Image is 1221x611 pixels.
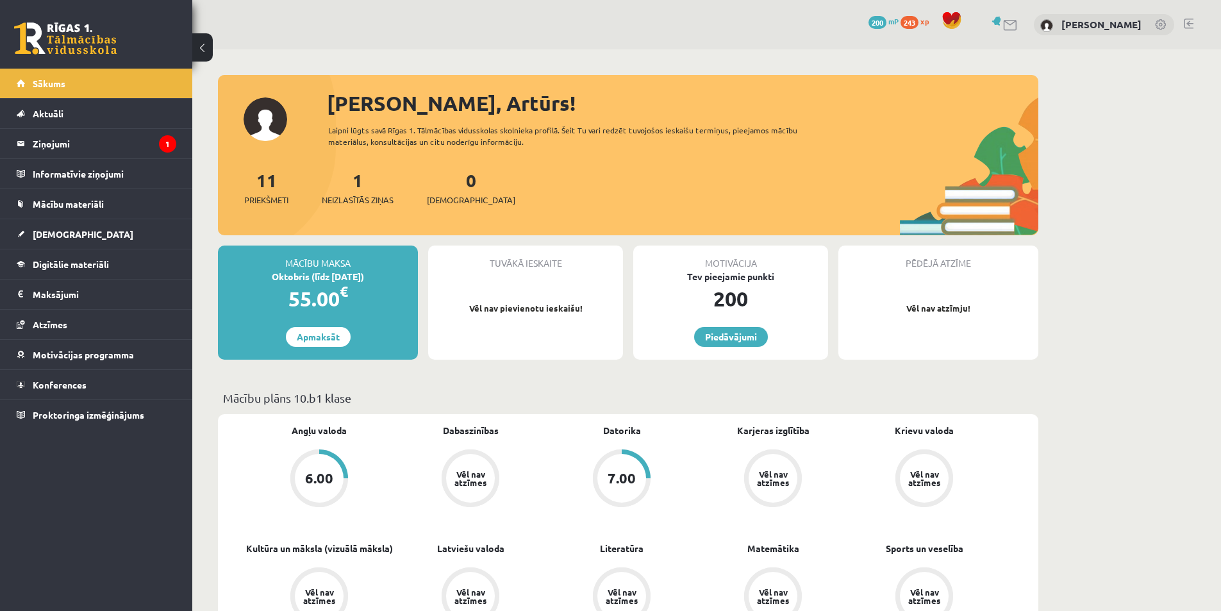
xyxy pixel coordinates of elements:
[33,409,144,421] span: Proktoringa izmēģinājums
[849,449,1000,510] a: Vēl nav atzīmes
[633,246,828,270] div: Motivācija
[33,198,104,210] span: Mācību materiāli
[838,246,1038,270] div: Pēdējā atzīme
[427,169,515,206] a: 0[DEMOGRAPHIC_DATA]
[244,169,288,206] a: 11Priekšmeti
[633,283,828,314] div: 200
[906,588,942,605] div: Vēl nav atzīmes
[737,424,810,437] a: Karjeras izglītība
[292,424,347,437] a: Angļu valoda
[453,470,488,487] div: Vēl nav atzīmes
[886,542,963,555] a: Sports un veselība
[322,194,394,206] span: Neizlasītās ziņas
[14,22,117,54] a: Rīgas 1. Tālmācības vidusskola
[322,169,394,206] a: 1Neizlasītās ziņas
[604,588,640,605] div: Vēl nav atzīmes
[747,542,799,555] a: Matemātika
[1061,18,1142,31] a: [PERSON_NAME]
[33,379,87,390] span: Konferences
[33,319,67,330] span: Atzīmes
[1040,19,1053,32] img: Artūrs Keinovskis
[17,400,176,430] a: Proktoringa izmēģinājums
[427,194,515,206] span: [DEMOGRAPHIC_DATA]
[33,129,176,158] legend: Ziņojumi
[546,449,697,510] a: 7.00
[159,135,176,153] i: 1
[435,302,617,315] p: Vēl nav pievienotu ieskaišu!
[755,470,791,487] div: Vēl nav atzīmes
[218,283,418,314] div: 55.00
[33,108,63,119] span: Aktuāli
[453,588,488,605] div: Vēl nav atzīmes
[17,219,176,249] a: [DEMOGRAPHIC_DATA]
[33,258,109,270] span: Digitālie materiāli
[286,327,351,347] a: Apmaksāt
[17,310,176,339] a: Atzīmes
[906,470,942,487] div: Vēl nav atzīmes
[603,424,641,437] a: Datorika
[17,159,176,188] a: Informatīvie ziņojumi
[443,424,499,437] a: Dabaszinības
[920,16,929,26] span: xp
[633,270,828,283] div: Tev pieejamie punkti
[888,16,899,26] span: mP
[901,16,935,26] a: 243 xp
[33,280,176,309] legend: Maksājumi
[244,449,395,510] a: 6.00
[33,349,134,360] span: Motivācijas programma
[600,542,644,555] a: Literatūra
[223,389,1033,406] p: Mācību plāns 10.b1 klase
[17,249,176,279] a: Digitālie materiāli
[340,282,348,301] span: €
[437,542,504,555] a: Latviešu valoda
[17,129,176,158] a: Ziņojumi1
[328,124,820,147] div: Laipni lūgts savā Rīgas 1. Tālmācības vidusskolas skolnieka profilā. Šeit Tu vari redzēt tuvojošo...
[301,588,337,605] div: Vēl nav atzīmes
[17,340,176,369] a: Motivācijas programma
[868,16,899,26] a: 200 mP
[33,78,65,89] span: Sākums
[895,424,954,437] a: Krievu valoda
[395,449,546,510] a: Vēl nav atzīmes
[17,280,176,309] a: Maksājumi
[246,542,393,555] a: Kultūra un māksla (vizuālā māksla)
[327,88,1038,119] div: [PERSON_NAME], Artūrs!
[17,189,176,219] a: Mācību materiāli
[694,327,768,347] a: Piedāvājumi
[218,270,418,283] div: Oktobris (līdz [DATE])
[868,16,886,29] span: 200
[244,194,288,206] span: Priekšmeti
[33,159,176,188] legend: Informatīvie ziņojumi
[218,246,418,270] div: Mācību maksa
[305,471,333,485] div: 6.00
[428,246,623,270] div: Tuvākā ieskaite
[17,99,176,128] a: Aktuāli
[17,69,176,98] a: Sākums
[697,449,849,510] a: Vēl nav atzīmes
[17,370,176,399] a: Konferences
[608,471,636,485] div: 7.00
[845,302,1032,315] p: Vēl nav atzīmju!
[755,588,791,605] div: Vēl nav atzīmes
[33,228,133,240] span: [DEMOGRAPHIC_DATA]
[901,16,918,29] span: 243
